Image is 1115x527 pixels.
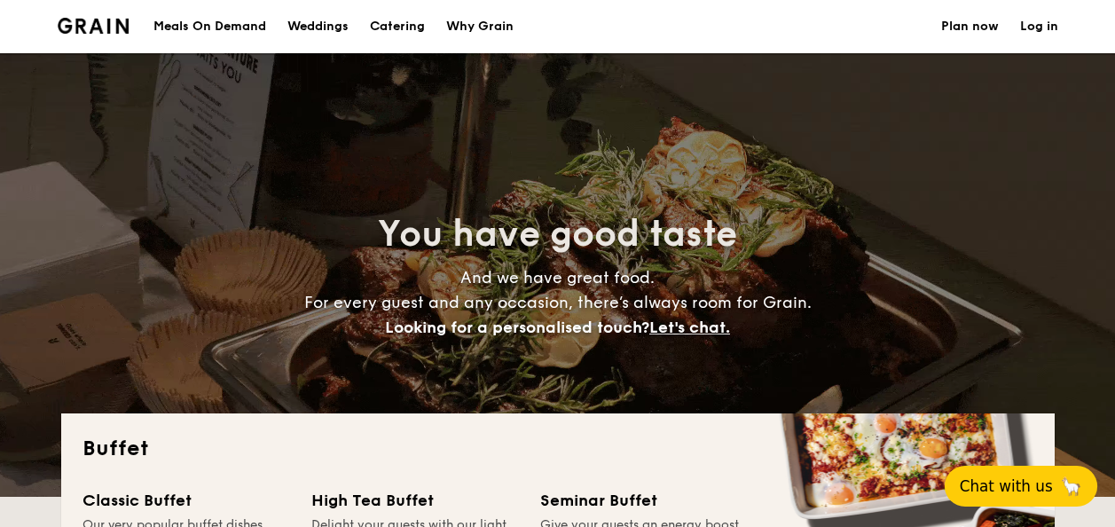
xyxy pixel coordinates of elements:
[945,466,1097,507] button: Chat with us🦙
[82,435,1033,463] h2: Buffet
[58,18,130,34] a: Logotype
[58,18,130,34] img: Grain
[82,488,290,513] div: Classic Buffet
[1060,476,1082,497] span: 🦙
[304,268,812,337] span: And we have great food. For every guest and any occasion, there’s always room for Grain.
[649,318,730,337] span: Let's chat.
[960,477,1053,495] span: Chat with us
[311,488,519,513] div: High Tea Buffet
[540,488,748,513] div: Seminar Buffet
[378,213,737,256] span: You have good taste
[385,318,649,337] span: Looking for a personalised touch?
